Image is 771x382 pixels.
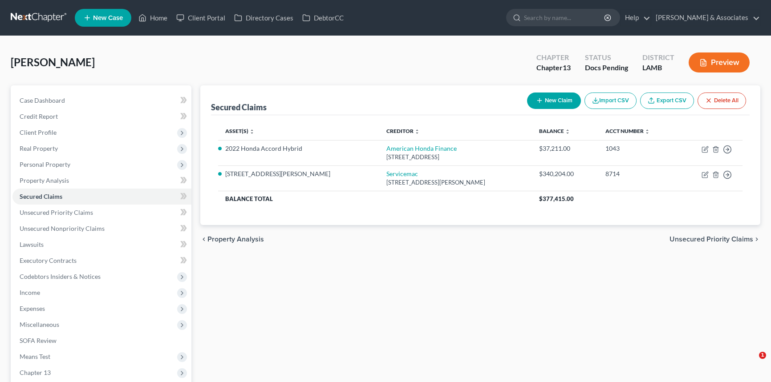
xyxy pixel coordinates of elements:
span: Miscellaneous [20,321,59,328]
span: Unsecured Priority Claims [670,236,753,243]
a: Help [621,10,650,26]
div: Chapter [536,63,571,73]
i: chevron_right [753,236,760,243]
div: Status [585,52,628,63]
div: [STREET_ADDRESS] [386,153,525,161]
button: Import CSV [584,92,637,109]
i: unfold_more [645,129,650,134]
div: 1043 [605,144,670,153]
a: Unsecured Priority Claims [12,205,191,221]
a: Unsecured Nonpriority Claims [12,221,191,237]
span: Property Analysis [20,177,69,184]
i: unfold_more [565,129,570,134]
i: unfold_more [414,129,420,134]
a: [PERSON_NAME] & Associates [651,10,760,26]
span: Case Dashboard [20,97,65,104]
a: Acct Number unfold_more [605,128,650,134]
a: Client Portal [172,10,230,26]
a: Case Dashboard [12,92,191,109]
li: [STREET_ADDRESS][PERSON_NAME] [225,169,372,178]
span: Client Profile [20,129,57,136]
span: New Case [93,15,123,21]
span: $377,415.00 [539,195,574,202]
a: Executory Contracts [12,253,191,269]
a: Home [134,10,172,26]
span: Real Property [20,145,58,152]
a: Export CSV [640,92,694,109]
a: DebtorCC [298,10,348,26]
span: Personal Property [20,161,70,168]
a: Lawsuits [12,237,191,253]
button: Delete All [698,92,746,109]
button: New Claim [527,92,581,109]
button: Unsecured Priority Claims chevron_right [670,236,760,243]
a: American Honda Finance [386,145,457,152]
input: Search by name... [524,9,605,26]
span: 1 [759,352,766,359]
span: Property Analysis [207,236,264,243]
span: Chapter 13 [20,369,51,376]
a: Credit Report [12,109,191,125]
span: Secured Claims [20,193,62,200]
li: 2022 Honda Accord Hybrid [225,144,372,153]
div: $340,204.00 [539,169,591,178]
a: Directory Cases [230,10,298,26]
div: District [642,52,674,63]
a: Servicemac [386,170,418,177]
div: Docs Pending [585,63,628,73]
a: Balance unfold_more [539,128,570,134]
span: Lawsuits [20,241,44,248]
button: Preview [689,52,750,72]
a: Secured Claims [12,189,191,205]
div: $37,211.00 [539,144,591,153]
div: Chapter [536,52,571,63]
span: Income [20,289,40,296]
th: Balance Total [218,191,532,207]
span: 13 [563,63,571,72]
span: Means Test [20,353,50,360]
i: chevron_left [200,236,207,243]
div: Secured Claims [211,102,267,113]
span: SOFA Review [20,337,57,344]
a: Property Analysis [12,173,191,189]
a: SOFA Review [12,333,191,349]
span: Unsecured Nonpriority Claims [20,225,105,232]
span: Codebtors Insiders & Notices [20,273,101,280]
div: 8714 [605,169,670,178]
span: Credit Report [20,113,58,120]
button: chevron_left Property Analysis [200,236,264,243]
iframe: Intercom live chat [741,352,762,373]
span: [PERSON_NAME] [11,56,95,68]
a: Creditor unfold_more [386,128,420,134]
i: unfold_more [249,129,255,134]
span: Unsecured Priority Claims [20,209,93,216]
div: LAMB [642,63,674,73]
span: Expenses [20,305,45,312]
span: Executory Contracts [20,257,77,264]
a: Asset(s) unfold_more [225,128,255,134]
div: [STREET_ADDRESS][PERSON_NAME] [386,178,525,187]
